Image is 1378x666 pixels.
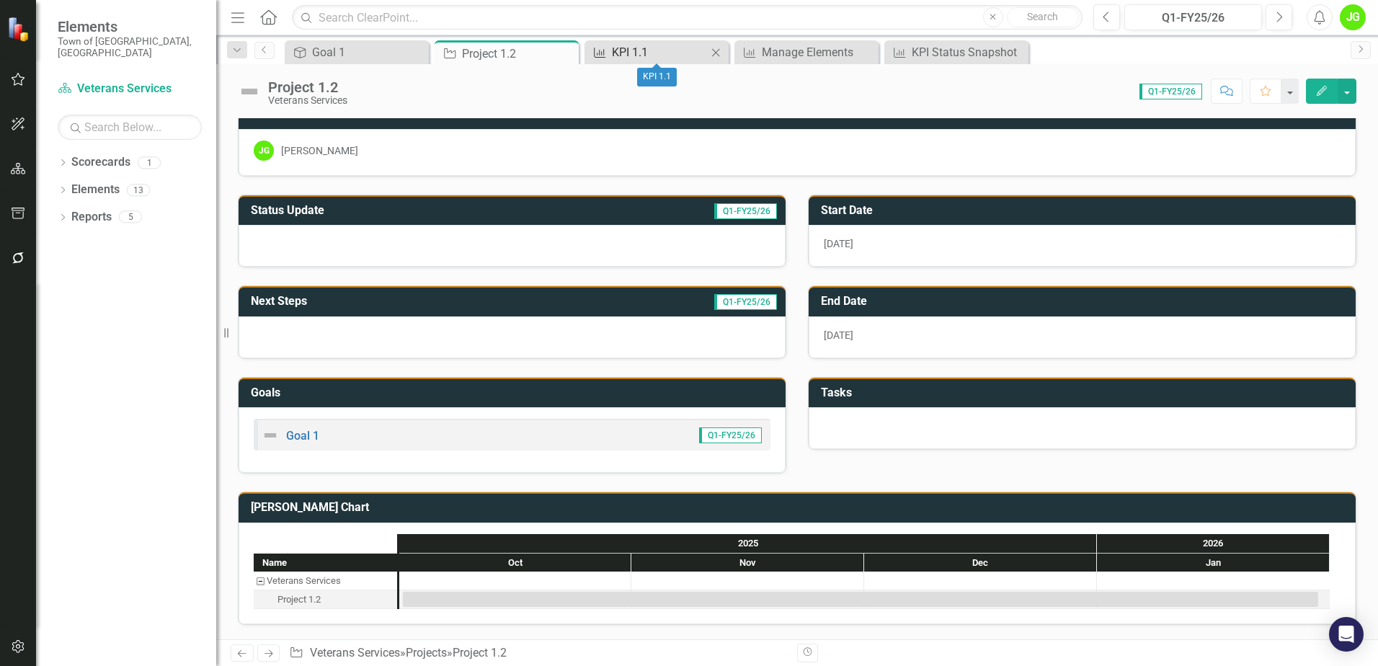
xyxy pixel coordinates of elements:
[403,592,1318,607] div: Task: Start date: 2025-10-01 End date: 2026-01-30
[631,554,864,572] div: Nov
[254,141,274,161] div: JG
[399,534,1097,553] div: 2025
[310,646,400,660] a: Veterans Services
[714,294,777,310] span: Q1-FY25/26
[462,45,575,63] div: Project 1.2
[406,646,447,660] a: Projects
[399,554,631,572] div: Oct
[251,295,497,308] h3: Next Steps
[1129,9,1257,27] div: Q1-FY25/26
[268,79,347,95] div: Project 1.2
[251,501,1348,514] h3: [PERSON_NAME] Chart
[289,645,786,662] div: » »
[254,590,397,609] div: Task: Start date: 2025-10-01 End date: 2026-01-30
[262,427,279,444] img: Not Defined
[119,211,142,223] div: 5
[267,572,341,590] div: Veterans Services
[824,238,853,249] span: [DATE]
[453,646,507,660] div: Project 1.2
[138,156,161,169] div: 1
[254,572,397,590] div: Task: Veterans Services Start date: 2025-10-01 End date: 2025-10-02
[1007,7,1079,27] button: Search
[588,43,707,61] a: KPI 1.1
[71,209,112,226] a: Reports
[1097,534,1330,553] div: 2026
[821,295,1348,308] h3: End Date
[251,107,1348,120] h3: Owner
[277,590,321,609] div: Project 1.2
[281,143,358,158] div: [PERSON_NAME]
[254,572,397,590] div: Veterans Services
[762,43,875,61] div: Manage Elements
[71,182,120,198] a: Elements
[254,554,397,572] div: Name
[824,329,853,341] span: [DATE]
[1139,84,1202,99] span: Q1-FY25/26
[251,386,778,399] h3: Goals
[888,43,1025,61] a: KPI Status Snapshot
[268,95,347,106] div: Veterans Services
[288,43,425,61] a: Goal 1
[1329,617,1364,652] div: Open Intercom Messenger
[58,35,202,59] small: Town of [GEOGRAPHIC_DATA], [GEOGRAPHIC_DATA]
[286,429,319,443] a: Goal 1
[254,590,397,609] div: Project 1.2
[637,68,677,86] div: KPI 1.1
[58,18,202,35] span: Elements
[71,154,130,171] a: Scorecards
[699,427,762,443] span: Q1-FY25/26
[821,204,1348,217] h3: Start Date
[1340,4,1366,30] button: JG
[127,184,150,196] div: 13
[292,5,1083,30] input: Search ClearPoint...
[912,43,1025,61] div: KPI Status Snapshot
[7,17,32,42] img: ClearPoint Strategy
[821,386,1348,399] h3: Tasks
[1097,554,1330,572] div: Jan
[238,80,261,103] img: Not Defined
[312,43,425,61] div: Goal 1
[1027,11,1058,22] span: Search
[251,204,533,217] h3: Status Update
[738,43,875,61] a: Manage Elements
[714,203,777,219] span: Q1-FY25/26
[612,43,707,61] div: KPI 1.1
[864,554,1097,572] div: Dec
[58,81,202,97] a: Veterans Services
[58,115,202,140] input: Search Below...
[1124,4,1262,30] button: Q1-FY25/26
